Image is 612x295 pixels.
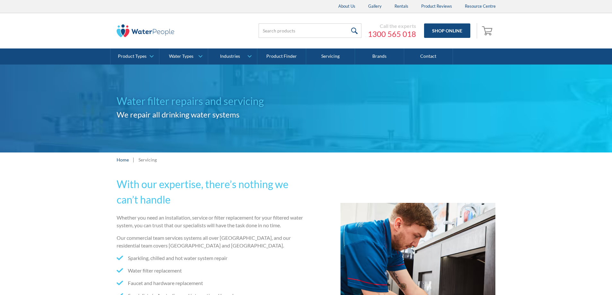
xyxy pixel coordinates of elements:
[117,254,304,262] li: Sparkling, chilled and hot water system repair
[117,24,174,37] img: The Water People
[117,279,304,287] li: Faucet and hardware replacement
[368,23,416,29] div: Call the experts
[169,54,193,59] div: Water Types
[117,109,306,120] h2: We repair all drinking water systems
[117,234,304,249] p: Our commercial team services systems all over [GEOGRAPHIC_DATA], and our residential team covers ...
[117,177,304,207] h2: With our expertise, there’s nothing we can’t handle
[117,156,129,163] a: Home
[111,48,159,65] a: Product Types
[259,23,361,38] input: Search products
[117,93,306,109] h1: Water filter repairs and servicing
[132,156,135,163] div: |
[480,23,496,39] a: Open cart
[117,214,304,229] p: Whether you need an installation, service or filter replacement for your filtered water system, y...
[424,23,470,38] a: Shop Online
[368,29,416,39] a: 1300 565 018
[159,48,208,65] a: Water Types
[355,48,404,65] a: Brands
[220,54,240,59] div: Industries
[404,48,453,65] a: Contact
[118,54,146,59] div: Product Types
[257,48,306,65] a: Product Finder
[208,48,257,65] a: Industries
[482,25,494,36] img: shopping cart
[138,156,157,163] div: Servicing
[117,267,304,274] li: Water filter replacement
[306,48,355,65] a: Servicing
